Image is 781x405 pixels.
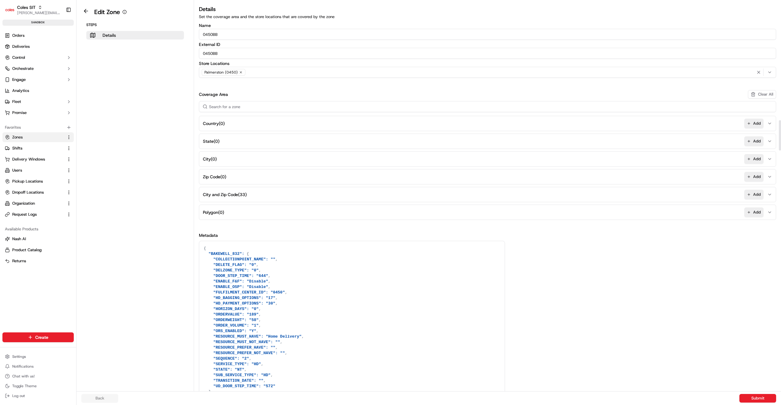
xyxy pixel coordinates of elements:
[2,143,74,153] button: Shifts
[12,354,26,359] span: Settings
[203,156,217,162] span: City ( 0 )
[2,176,74,186] button: Pickup Locations
[12,236,26,242] span: Nash AI
[744,190,764,199] button: Add
[199,23,776,28] label: Name
[2,199,74,208] button: Organization
[2,64,74,74] button: Orchestrate
[744,154,764,164] button: Add
[12,66,34,71] span: Orchestrate
[2,123,74,132] div: Favorites
[5,258,71,264] a: Returns
[5,247,71,253] a: Product Catalog
[86,22,184,27] p: Steps
[2,53,74,62] button: Control
[739,394,776,403] button: Submit
[12,374,35,379] span: Chat with us!
[2,165,74,175] button: Users
[199,101,776,112] input: Search for a zone
[748,90,776,99] button: Clear All
[744,136,764,146] button: Add
[12,212,37,217] span: Request Logs
[12,258,26,264] span: Returns
[5,212,64,217] a: Request Logs
[12,157,45,162] span: Delivery Windows
[12,44,30,49] span: Deliveries
[2,20,74,26] div: sandbox
[12,201,35,206] span: Organization
[2,187,74,197] button: Dropoff Locations
[200,152,775,166] button: City(0)Add
[5,201,64,206] a: Organization
[199,61,776,66] label: Store Locations
[744,119,764,128] button: Add
[5,146,64,151] a: Shifts
[204,70,238,75] span: Palmerston (0450)
[200,187,775,202] button: City and Zip Code(33)Add
[2,31,74,40] a: Orders
[17,4,35,10] button: Coles SIT
[12,393,25,398] span: Log out
[199,232,776,238] h3: Metadata
[2,234,74,244] button: Nash AI
[35,334,48,340] span: Create
[17,10,61,15] button: [PERSON_NAME][EMAIL_ADDRESS][PERSON_NAME][PERSON_NAME][DOMAIN_NAME]
[2,86,74,96] a: Analytics
[12,99,21,104] span: Fleet
[2,97,74,107] button: Fleet
[5,5,15,15] img: Coles SIT
[12,168,22,173] span: Users
[744,207,764,217] button: Add
[12,134,23,140] span: Zones
[2,75,74,85] button: Engage
[12,384,37,388] span: Toggle Theme
[2,332,74,342] button: Create
[199,5,776,13] h3: Details
[5,190,64,195] a: Dropoff Locations
[199,14,776,20] p: Set the coverage area and the store locations that are covered by the zone
[199,91,228,97] h3: Coverage Area
[12,55,25,60] span: Control
[2,352,74,361] button: Settings
[200,169,775,184] button: Zip Code(0)Add
[86,31,184,40] button: Details
[203,138,219,144] span: State ( 0 )
[12,364,34,369] span: Notifications
[200,134,775,149] button: State(0)Add
[12,33,24,38] span: Orders
[12,110,27,115] span: Promise
[12,88,29,93] span: Analytics
[12,247,42,253] span: Product Catalog
[2,392,74,400] button: Log out
[203,191,247,198] span: City and Zip Code ( 33 )
[2,132,74,142] button: Zones
[203,120,225,127] span: Country ( 0 )
[203,174,226,180] span: Zip Code ( 0 )
[2,42,74,51] a: Deliveries
[199,67,776,78] button: Palmerston (0450)
[94,8,120,16] h1: Edit Zone
[2,256,74,266] button: Returns
[2,372,74,380] button: Chat with us!
[2,245,74,255] button: Product Catalog
[12,77,26,82] span: Engage
[2,224,74,234] div: Available Products
[203,209,224,215] span: Polygon ( 0 )
[103,32,116,38] p: Details
[5,134,64,140] a: Zones
[12,179,43,184] span: Pickup Locations
[5,236,71,242] a: Nash AI
[5,168,64,173] a: Users
[5,157,64,162] a: Delivery Windows
[2,108,74,118] button: Promise
[12,190,44,195] span: Dropoff Locations
[2,2,63,17] button: Coles SITColes SIT[PERSON_NAME][EMAIL_ADDRESS][PERSON_NAME][PERSON_NAME][DOMAIN_NAME]
[200,205,775,220] button: Polygon(0)Add
[2,382,74,390] button: Toggle Theme
[199,42,776,47] label: External ID
[5,179,64,184] a: Pickup Locations
[12,146,22,151] span: Shifts
[2,362,74,371] button: Notifications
